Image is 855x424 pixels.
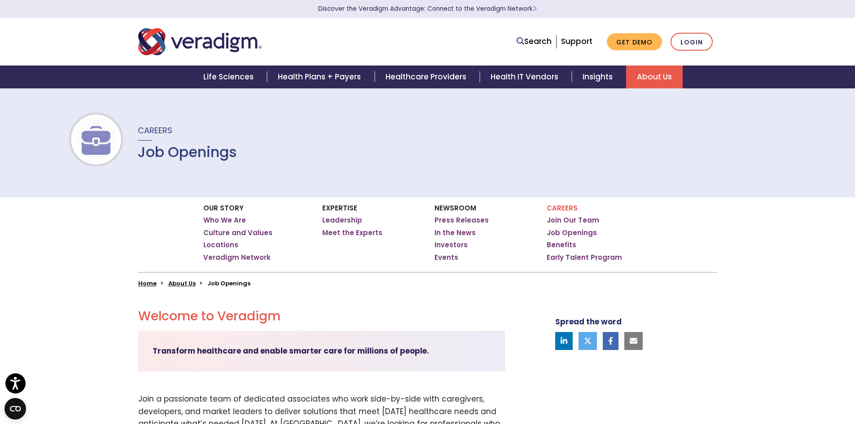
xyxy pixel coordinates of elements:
[555,316,622,327] strong: Spread the word
[322,228,382,237] a: Meet the Experts
[203,240,238,249] a: Locations
[517,35,552,48] a: Search
[561,36,592,47] a: Support
[434,228,476,237] a: In the News
[267,66,374,88] a: Health Plans + Payers
[203,228,272,237] a: Culture and Values
[193,66,267,88] a: Life Sciences
[138,144,237,161] h1: Job Openings
[671,33,713,51] a: Login
[138,279,157,288] a: Home
[626,66,683,88] a: About Us
[572,66,626,88] a: Insights
[203,216,246,225] a: Who We Are
[547,228,597,237] a: Job Openings
[4,398,26,420] button: Open CMP widget
[434,253,458,262] a: Events
[434,216,489,225] a: Press Releases
[318,4,537,13] a: Discover the Veradigm Advantage: Connect to the Veradigm NetworkLearn More
[168,279,196,288] a: About Us
[322,216,362,225] a: Leadership
[607,33,662,51] a: Get Demo
[547,240,576,249] a: Benefits
[138,125,172,136] span: Careers
[547,216,599,225] a: Join Our Team
[203,253,271,262] a: Veradigm Network
[153,345,429,356] strong: Transform healthcare and enable smarter care for millions of people.
[480,66,572,88] a: Health IT Vendors
[138,27,262,57] img: Veradigm logo
[138,309,505,324] h2: Welcome to Veradigm
[375,66,480,88] a: Healthcare Providers
[434,240,468,249] a: Investors
[533,4,537,13] span: Learn More
[547,253,622,262] a: Early Talent Program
